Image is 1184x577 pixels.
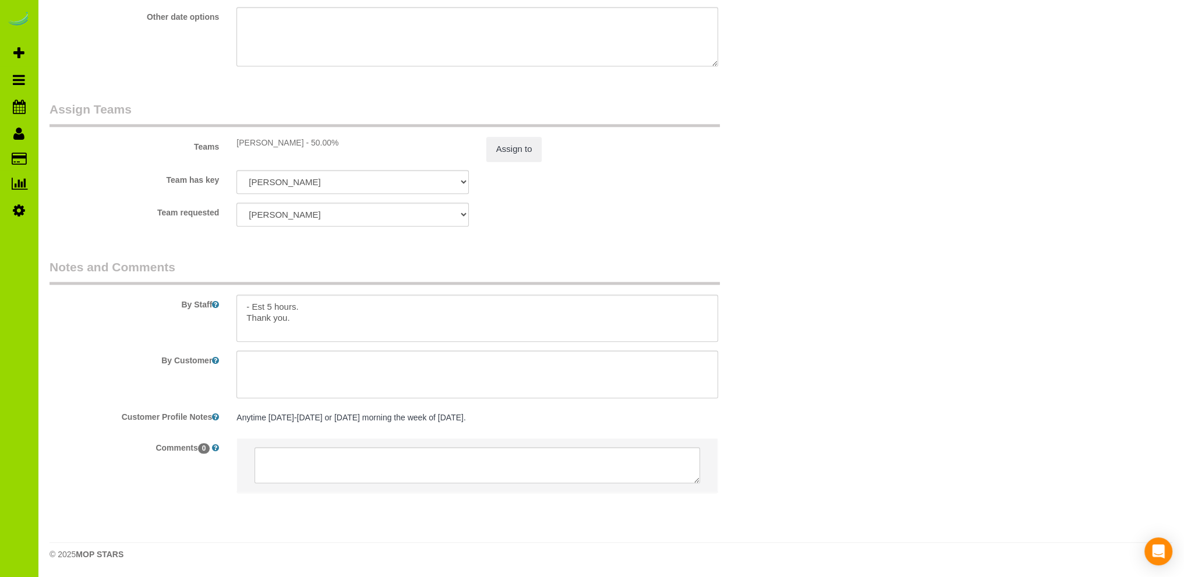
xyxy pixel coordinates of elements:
div: Open Intercom Messenger [1144,537,1172,565]
label: Team requested [41,203,228,218]
button: Assign to [486,137,542,161]
div: © 2025 [50,548,1172,560]
label: Team has key [41,170,228,186]
label: Other date options [41,7,228,23]
label: Customer Profile Notes [41,407,228,423]
pre: Anytime [DATE]-[DATE] or [DATE] morning the week of [DATE]. [236,412,718,423]
label: Teams [41,137,228,153]
strong: MOP STARS [76,550,123,559]
div: [PERSON_NAME] - 50.00% [236,137,468,148]
label: By Staff [41,295,228,310]
legend: Notes and Comments [50,259,720,285]
legend: Assign Teams [50,101,720,127]
label: By Customer [41,351,228,366]
span: 0 [198,443,210,454]
img: Automaid Logo [7,12,30,28]
label: Comments [41,438,228,454]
